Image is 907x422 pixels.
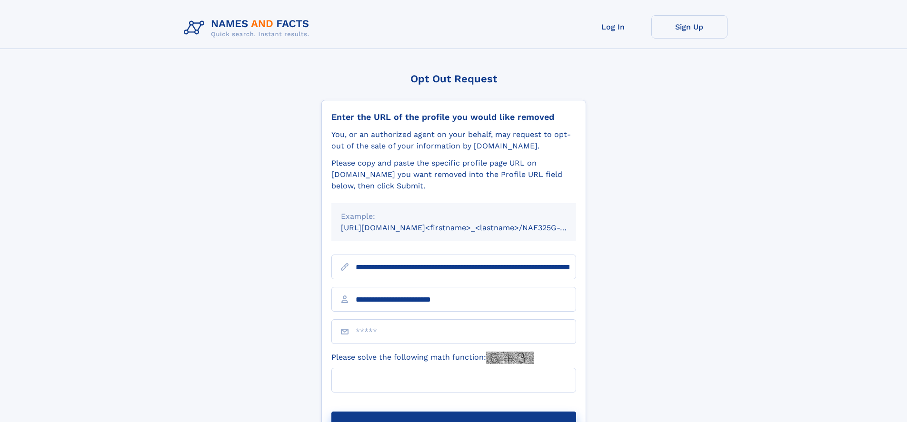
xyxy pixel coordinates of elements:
[341,211,567,222] div: Example:
[331,157,576,192] div: Please copy and paste the specific profile page URL on [DOMAIN_NAME] you want removed into the Pr...
[331,352,534,364] label: Please solve the following math function:
[331,112,576,122] div: Enter the URL of the profile you would like removed
[331,129,576,152] div: You, or an authorized agent on your behalf, may request to opt-out of the sale of your informatio...
[651,15,728,39] a: Sign Up
[321,73,586,85] div: Opt Out Request
[575,15,651,39] a: Log In
[341,223,594,232] small: [URL][DOMAIN_NAME]<firstname>_<lastname>/NAF325G-xxxxxxxx
[180,15,317,41] img: Logo Names and Facts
